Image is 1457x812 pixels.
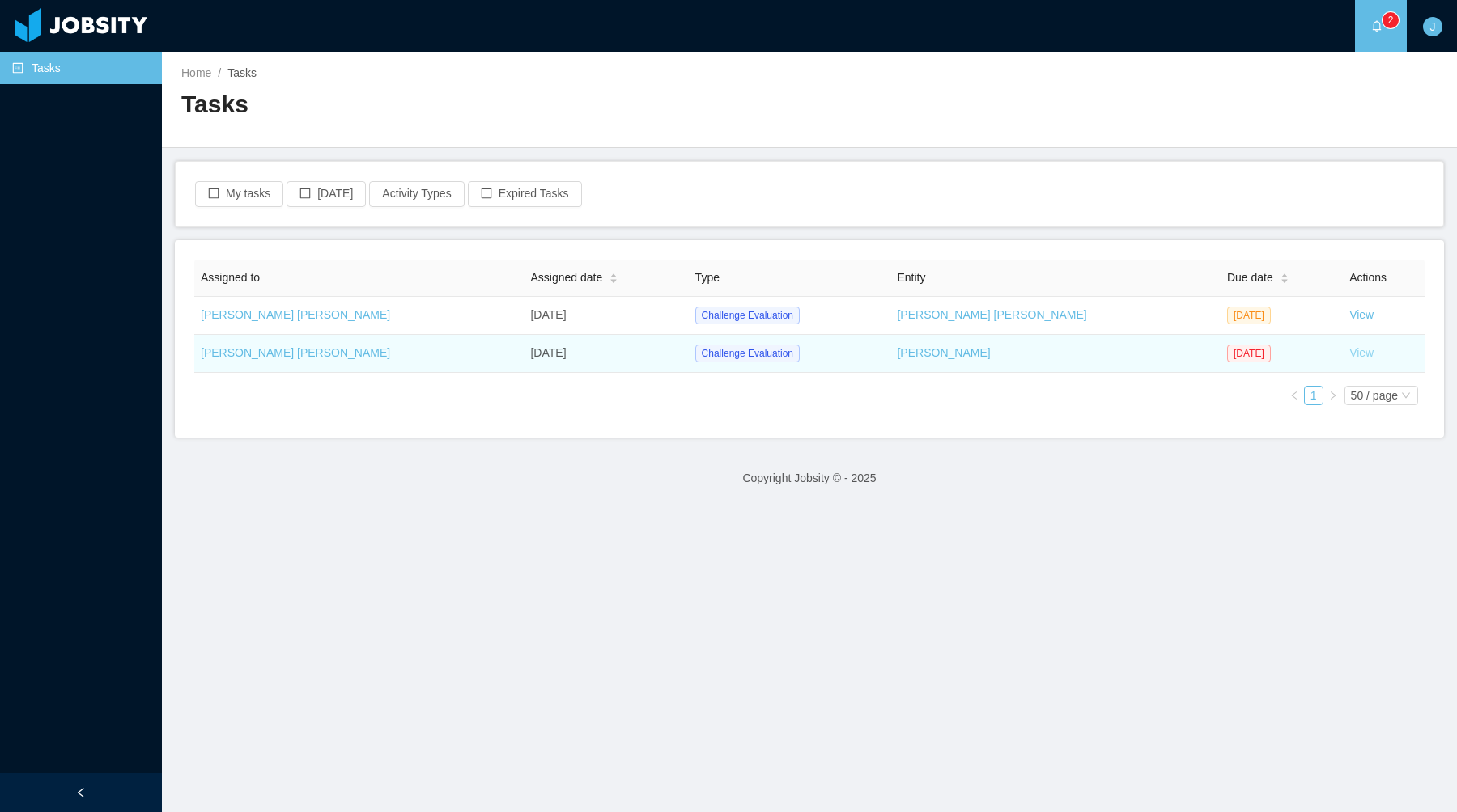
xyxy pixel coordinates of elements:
span: Entity [897,271,925,284]
a: [PERSON_NAME] [PERSON_NAME] [201,308,390,321]
div: 50 / page [1351,387,1398,404]
span: Assigned to [201,271,260,284]
button: Activity Types [369,181,464,207]
button: icon: borderExpired Tasks [468,181,582,207]
span: Type [695,271,720,284]
span: Due date [1227,269,1273,286]
i: icon: caret-down [1280,277,1289,282]
i: icon: caret-up [610,271,618,276]
p: 2 [1388,12,1394,28]
a: [PERSON_NAME] [PERSON_NAME] [201,346,390,359]
a: View [1349,308,1374,321]
a: [PERSON_NAME] [PERSON_NAME] [897,308,1086,321]
div: Sort [1280,271,1289,282]
span: J [1430,17,1436,36]
button: icon: border[DATE] [287,181,366,207]
li: 1 [1304,386,1323,405]
a: Home [181,66,211,79]
span: / [218,66,221,79]
span: Assigned date [530,269,602,286]
span: Challenge Evaluation [695,345,800,362]
div: Sort [609,271,618,282]
span: Challenge Evaluation [695,307,800,324]
a: [PERSON_NAME] [897,346,990,359]
i: icon: right [1328,391,1338,400]
i: icon: caret-up [1280,271,1289,276]
span: Actions [1349,271,1387,284]
span: [DATE] [1227,307,1271,324]
h2: Tasks [181,88,809,121]
li: Next Page [1323,386,1343,405]
a: icon: profileTasks [12,52,149,84]
span: [DATE] [1227,345,1271,362]
button: icon: borderMy tasks [195,181,283,207]
td: [DATE] [524,297,688,335]
i: icon: caret-down [610,277,618,282]
footer: Copyright Jobsity © - 2025 [162,450,1457,506]
i: icon: bell [1371,20,1383,32]
li: Previous Page [1285,386,1304,405]
a: 1 [1305,387,1323,404]
sup: 2 [1383,12,1399,28]
span: Tasks [227,66,257,79]
a: View [1349,346,1374,359]
i: icon: left [1289,391,1299,400]
td: [DATE] [524,335,688,373]
i: icon: down [1401,391,1411,402]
